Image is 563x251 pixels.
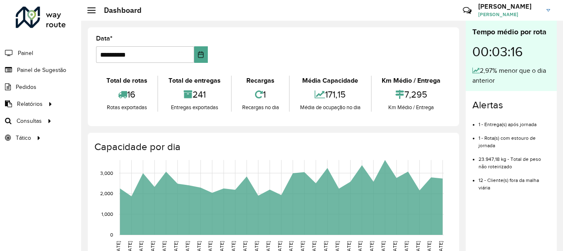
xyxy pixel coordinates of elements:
[479,149,550,170] li: 23.947,18 kg - Total de peso não roteirizado
[110,232,113,237] text: 0
[160,76,229,86] div: Total de entregas
[479,115,550,128] li: 1 - Entrega(s) após jornada
[479,170,550,191] li: 12 - Cliente(s) fora da malha viária
[478,11,540,18] span: [PERSON_NAME]
[478,2,540,10] h3: [PERSON_NAME]
[160,86,229,103] div: 241
[472,99,550,111] h4: Alertas
[479,128,550,149] li: 1 - Rota(s) com estouro de jornada
[18,49,33,57] span: Painel
[98,103,155,112] div: Rotas exportadas
[472,66,550,86] div: 2,97% menor que o dia anterior
[292,86,368,103] div: 171,15
[160,103,229,112] div: Entregas exportadas
[17,100,43,108] span: Relatórios
[472,26,550,38] div: Tempo médio por rota
[98,76,155,86] div: Total de rotas
[96,33,113,43] label: Data
[16,83,36,91] span: Pedidos
[292,103,368,112] div: Média de ocupação no dia
[94,141,451,153] h4: Capacidade por dia
[234,103,287,112] div: Recargas no dia
[100,170,113,176] text: 3,000
[292,76,368,86] div: Média Capacidade
[234,76,287,86] div: Recargas
[101,211,113,217] text: 1,000
[98,86,155,103] div: 16
[17,66,66,74] span: Painel de Sugestão
[234,86,287,103] div: 1
[458,2,476,19] a: Contato Rápido
[194,46,208,63] button: Choose Date
[96,6,142,15] h2: Dashboard
[472,38,550,66] div: 00:03:16
[100,191,113,196] text: 2,000
[374,76,449,86] div: Km Médio / Entrega
[17,117,42,125] span: Consultas
[16,134,31,142] span: Tático
[374,103,449,112] div: Km Médio / Entrega
[374,86,449,103] div: 7,295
